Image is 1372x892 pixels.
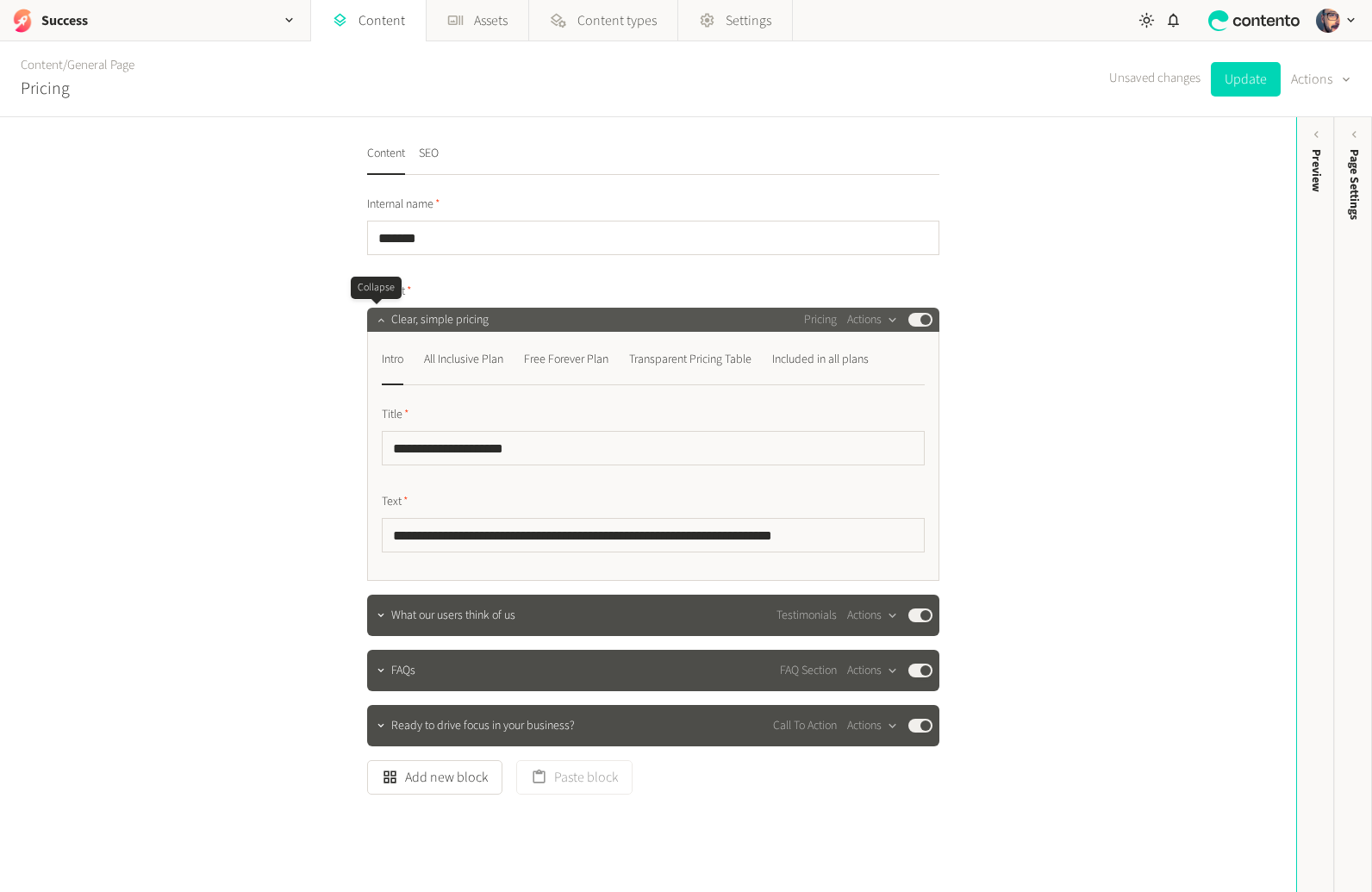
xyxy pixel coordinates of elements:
span: FAQ Section [780,662,837,680]
span: Text [382,493,408,511]
div: Preview [1307,149,1325,192]
button: Content [367,145,405,175]
button: SEO [419,145,439,175]
button: Actions [847,309,898,330]
span: Testimonials [776,607,837,625]
span: FAQs [391,662,415,680]
h2: Pricing [21,76,70,102]
button: Paste block [516,760,633,795]
button: Update [1211,62,1281,97]
span: Pricing [804,311,837,329]
button: Actions [847,660,898,681]
div: Intro [382,346,403,373]
span: Content types [577,10,657,31]
div: Free Forever Plan [524,346,608,373]
button: Actions [1291,62,1351,97]
span: Ready to drive focus in your business? [391,717,575,735]
a: General Page [67,56,134,74]
span: Settings [726,10,771,31]
span: / [63,56,67,74]
button: Actions [847,715,898,736]
span: Page Settings [1345,149,1363,220]
div: All Inclusive Plan [424,346,503,373]
button: Actions [847,605,898,626]
span: Title [382,406,409,424]
span: What our users think of us [391,607,515,625]
span: Internal name [367,196,440,214]
div: Collapse [351,277,402,299]
img: Josh Angell [1316,9,1340,33]
span: Unsaved changes [1109,69,1200,89]
a: Content [21,56,63,74]
div: Included in all plans [772,346,869,373]
span: Clear, simple pricing [391,311,489,329]
h2: Success [41,10,88,31]
span: Call To Action [773,717,837,735]
button: Add new block [367,760,502,795]
div: Transparent Pricing Table [629,346,751,373]
img: Success [10,9,34,33]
